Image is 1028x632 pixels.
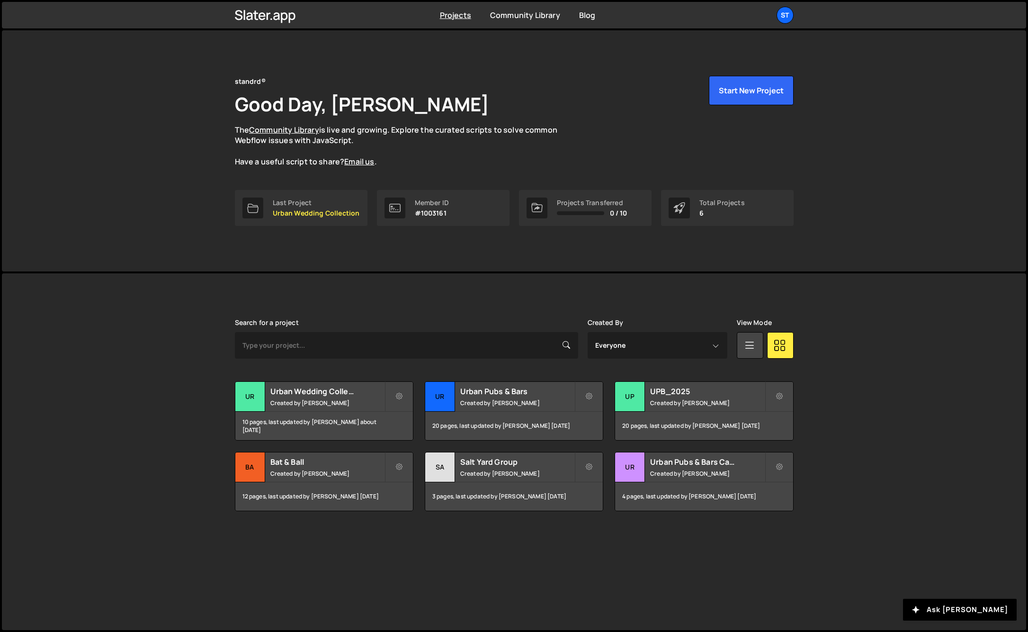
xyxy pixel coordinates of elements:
[249,125,319,135] a: Community Library
[615,482,793,511] div: 4 pages, last updated by [PERSON_NAME] [DATE]
[460,457,574,467] h2: Salt Yard Group
[415,209,449,217] p: #1003161
[235,452,413,511] a: Ba Bat & Ball Created by [PERSON_NAME] 12 pages, last updated by [PERSON_NAME] [DATE]
[344,156,374,167] a: Email us
[270,469,384,478] small: Created by [PERSON_NAME]
[235,332,578,359] input: Type your project...
[425,381,603,441] a: Ur Urban Pubs & Bars Created by [PERSON_NAME] 20 pages, last updated by [PERSON_NAME] [DATE]
[588,319,624,326] label: Created By
[273,199,360,207] div: Last Project
[650,399,764,407] small: Created by [PERSON_NAME]
[615,452,793,511] a: Ur Urban Pubs & Bars Careers Created by [PERSON_NAME] 4 pages, last updated by [PERSON_NAME] [DATE]
[235,91,490,117] h1: Good Day, [PERSON_NAME]
[425,412,603,440] div: 20 pages, last updated by [PERSON_NAME] [DATE]
[235,381,413,441] a: Ur Urban Wedding Collection Created by [PERSON_NAME] 10 pages, last updated by [PERSON_NAME] abou...
[460,399,574,407] small: Created by [PERSON_NAME]
[440,10,471,20] a: Projects
[557,199,627,207] div: Projects Transferred
[235,190,367,226] a: Last Project Urban Wedding Collection
[270,457,384,467] h2: Bat & Ball
[615,382,645,412] div: UP
[235,76,266,87] div: standrd®
[235,452,265,482] div: Ba
[699,209,745,217] p: 6
[579,10,596,20] a: Blog
[270,399,384,407] small: Created by [PERSON_NAME]
[235,382,265,412] div: Ur
[425,382,455,412] div: Ur
[490,10,560,20] a: Community Library
[737,319,772,326] label: View Mode
[270,386,384,397] h2: Urban Wedding Collection
[460,469,574,478] small: Created by [PERSON_NAME]
[425,452,455,482] div: Sa
[777,7,794,24] a: st
[650,457,764,467] h2: Urban Pubs & Bars Careers
[235,412,413,440] div: 10 pages, last updated by [PERSON_NAME] about [DATE]
[699,199,745,207] div: Total Projects
[235,319,299,326] label: Search for a project
[235,482,413,511] div: 12 pages, last updated by [PERSON_NAME] [DATE]
[709,76,794,105] button: Start New Project
[615,381,793,441] a: UP UPB_2025 Created by [PERSON_NAME] 20 pages, last updated by [PERSON_NAME] [DATE]
[273,209,360,217] p: Urban Wedding Collection
[903,599,1017,621] button: Ask [PERSON_NAME]
[235,125,576,167] p: The is live and growing. Explore the curated scripts to solve common Webflow issues with JavaScri...
[650,386,764,397] h2: UPB_2025
[615,412,793,440] div: 20 pages, last updated by [PERSON_NAME] [DATE]
[415,199,449,207] div: Member ID
[425,482,603,511] div: 3 pages, last updated by [PERSON_NAME] [DATE]
[425,452,603,511] a: Sa Salt Yard Group Created by [PERSON_NAME] 3 pages, last updated by [PERSON_NAME] [DATE]
[615,452,645,482] div: Ur
[460,386,574,397] h2: Urban Pubs & Bars
[610,209,627,217] span: 0 / 10
[650,469,764,478] small: Created by [PERSON_NAME]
